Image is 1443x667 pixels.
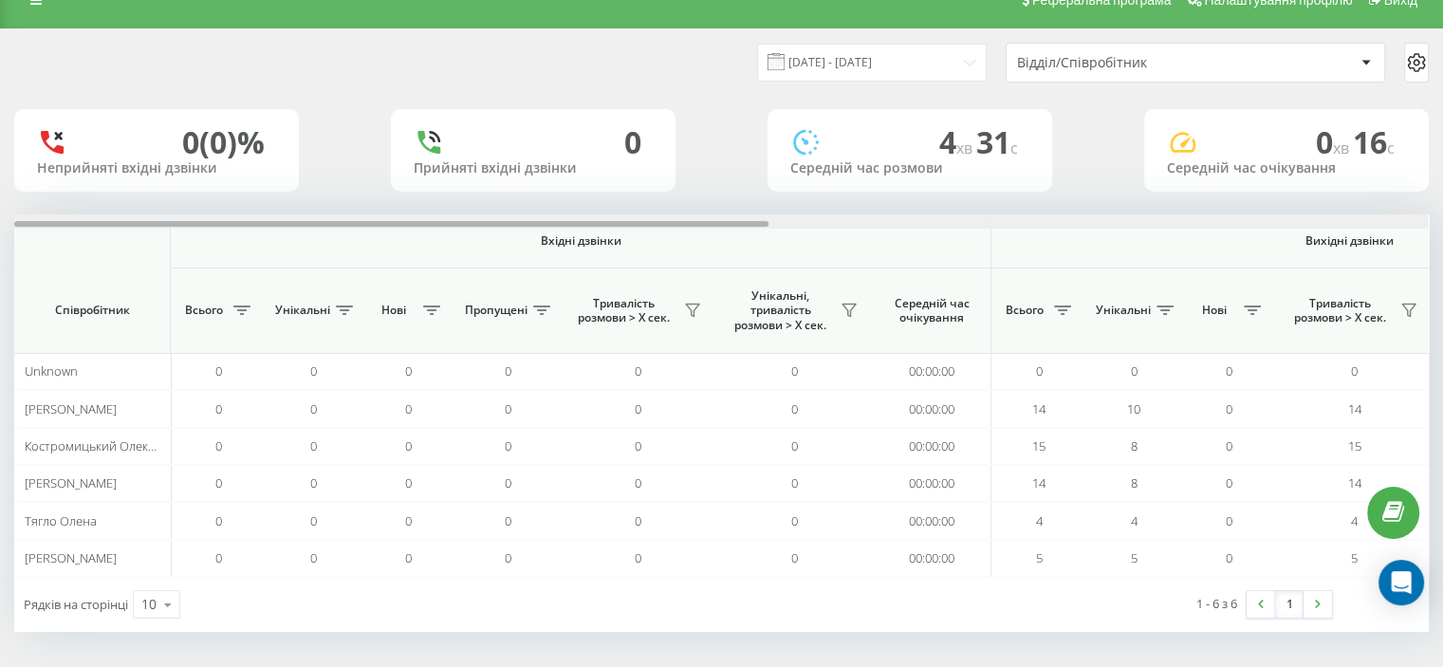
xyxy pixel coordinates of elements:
span: Нові [1191,303,1238,318]
span: 8 [1131,474,1138,491]
span: 15 [1032,437,1045,454]
span: 0 [405,512,412,529]
span: хв [1333,138,1353,158]
span: 0 [405,549,412,566]
span: 4 [939,121,976,162]
span: 0 [1226,362,1232,380]
span: Унікальні [1096,303,1151,318]
span: c [1387,138,1395,158]
span: 14 [1348,400,1361,417]
span: 0 [310,362,317,380]
span: 0 [310,437,317,454]
span: 10 [1127,400,1140,417]
span: 0 [635,437,641,454]
span: 0 [791,362,798,380]
div: Середній час розмови [790,160,1029,176]
span: 0 [1226,474,1232,491]
span: 0 [405,474,412,491]
span: 0 [505,474,511,491]
span: 5 [1351,549,1358,566]
div: Open Intercom Messenger [1378,560,1424,605]
span: 0 [635,400,641,417]
span: 0 [1226,437,1232,454]
span: Всього [180,303,228,318]
span: 0 [505,437,511,454]
div: 1 - 6 з 6 [1196,594,1237,613]
span: 0 [791,400,798,417]
span: 0 [310,512,317,529]
span: Середній час очікування [887,296,976,325]
span: 0 [1131,362,1138,380]
span: 0 [215,474,222,491]
span: 0 [215,512,222,529]
span: Всього [1001,303,1048,318]
span: 0 [310,400,317,417]
td: 00:00:00 [873,540,991,577]
span: 31 [976,121,1018,162]
span: 0 [310,549,317,566]
span: 0 [1226,512,1232,529]
span: 0 [405,437,412,454]
span: Вхідні дзвінки [220,233,941,249]
span: Тривалість розмови > Х сек. [1286,296,1395,325]
td: 00:00:00 [873,502,991,539]
span: Унікальні, тривалість розмови > Х сек. [726,288,835,333]
td: 00:00:00 [873,465,991,502]
span: 8 [1131,437,1138,454]
span: 0 [1351,362,1358,380]
span: 0 [1036,362,1043,380]
div: 10 [141,595,157,614]
span: 0 [310,474,317,491]
span: 0 [215,549,222,566]
span: Unknown [25,362,78,380]
span: 0 [791,512,798,529]
td: 00:00:00 [873,390,991,427]
span: 0 [791,474,798,491]
span: 4 [1036,512,1043,529]
span: 14 [1348,474,1361,491]
span: 5 [1131,549,1138,566]
span: Нові [370,303,417,318]
span: 0 [505,512,511,529]
a: 1 [1275,591,1304,618]
span: 0 [505,400,511,417]
span: 0 [505,549,511,566]
div: Неприйняті вхідні дзвінки [37,160,276,176]
span: 0 [1316,121,1353,162]
span: 0 [635,512,641,529]
span: Тягло Олена [25,512,97,529]
div: Прийняті вхідні дзвінки [414,160,653,176]
span: 14 [1032,474,1045,491]
span: 0 [215,362,222,380]
span: 16 [1353,121,1395,162]
span: 15 [1348,437,1361,454]
div: Відділ/Співробітник [1017,55,1244,71]
span: [PERSON_NAME] [25,400,117,417]
span: 0 [1226,400,1232,417]
span: 14 [1032,400,1045,417]
td: 00:00:00 [873,428,991,465]
span: 0 [215,437,222,454]
span: 0 [635,549,641,566]
span: Костромицький Олександр [25,437,182,454]
span: c [1010,138,1018,158]
span: 0 [791,549,798,566]
span: хв [956,138,976,158]
div: 0 [624,124,641,160]
td: 00:00:00 [873,353,991,390]
span: [PERSON_NAME] [25,474,117,491]
span: Унікальні [275,303,330,318]
span: Співробітник [30,303,154,318]
span: 0 [635,362,641,380]
span: Рядків на сторінці [24,596,128,613]
span: 0 [215,400,222,417]
span: 5 [1036,549,1043,566]
span: [PERSON_NAME] [25,549,117,566]
span: Тривалість розмови > Х сек. [569,296,678,325]
span: 4 [1131,512,1138,529]
span: 0 [405,362,412,380]
div: Середній час очікування [1167,160,1406,176]
span: 0 [635,474,641,491]
span: 0 [405,400,412,417]
div: 0 (0)% [182,124,265,160]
